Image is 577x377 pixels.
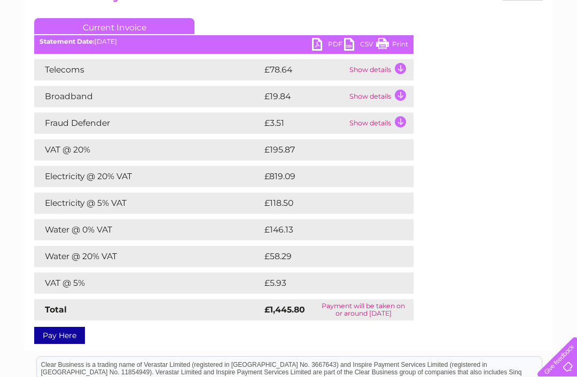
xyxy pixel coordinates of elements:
div: Clear Business is a trading name of Verastar Limited (registered in [GEOGRAPHIC_DATA] No. 3667643... [37,6,542,52]
strong: Total [45,304,67,315]
a: Print [376,38,408,53]
td: VAT @ 20% [34,139,262,161]
a: Telecoms [446,45,478,53]
a: CSV [344,38,376,53]
a: Pay Here [34,327,85,344]
td: £195.87 [262,139,394,161]
a: Current Invoice [34,18,194,34]
td: £118.50 [262,192,393,214]
td: Show details [347,86,414,107]
td: £19.84 [262,86,347,107]
td: Telecoms [34,59,262,81]
img: logo.png [20,28,75,60]
a: Log out [542,45,567,53]
td: £3.51 [262,113,347,134]
td: VAT @ 5% [34,272,262,294]
b: Statement Date: [40,37,95,45]
a: Energy [416,45,439,53]
td: Water @ 0% VAT [34,219,262,240]
strong: £1,445.80 [264,304,305,315]
td: £819.09 [262,166,394,187]
td: £58.29 [262,246,392,267]
a: 0333 014 3131 [376,5,449,19]
td: Electricity @ 20% VAT [34,166,262,187]
td: Broadband [34,86,262,107]
td: Fraud Defender [34,113,262,134]
div: [DATE] [34,38,414,45]
td: Payment will be taken on or around [DATE] [314,299,414,320]
td: Water @ 20% VAT [34,246,262,267]
td: Show details [347,59,414,81]
a: Water [389,45,409,53]
td: Electricity @ 5% VAT [34,192,262,214]
td: £78.64 [262,59,347,81]
a: Blog [484,45,500,53]
a: Contact [506,45,532,53]
a: PDF [312,38,344,53]
td: £5.93 [262,272,388,294]
td: Show details [347,113,414,134]
td: £146.13 [262,219,393,240]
